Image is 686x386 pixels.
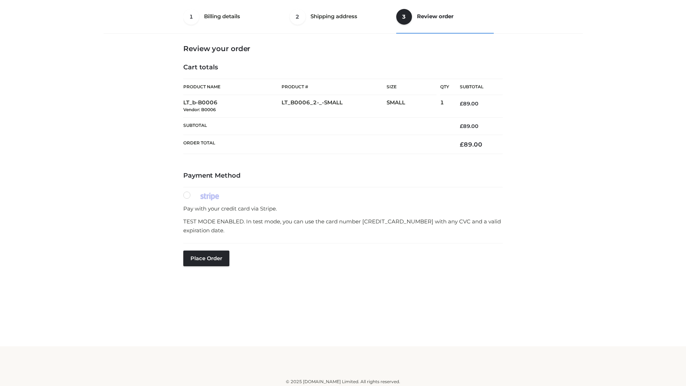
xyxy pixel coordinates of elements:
[282,95,387,118] td: LT_B0006_2-_-SMALL
[183,135,449,154] th: Order Total
[460,123,463,129] span: £
[460,100,478,107] bdi: 89.00
[183,79,282,95] th: Product Name
[460,141,482,148] bdi: 89.00
[460,123,478,129] bdi: 89.00
[387,79,437,95] th: Size
[183,95,282,118] td: LT_b-B0006
[183,64,503,71] h4: Cart totals
[183,117,449,135] th: Subtotal
[449,79,503,95] th: Subtotal
[282,79,387,95] th: Product #
[106,378,580,385] div: © 2025 [DOMAIN_NAME] Limited. All rights reserved.
[183,172,503,180] h4: Payment Method
[183,107,216,112] small: Vendor: B0006
[440,95,449,118] td: 1
[387,95,440,118] td: SMALL
[183,217,503,235] p: TEST MODE ENABLED. In test mode, you can use the card number [CREDIT_CARD_NUMBER] with any CVC an...
[460,141,464,148] span: £
[460,100,463,107] span: £
[183,44,503,53] h3: Review your order
[440,79,449,95] th: Qty
[183,251,229,266] button: Place order
[183,204,503,213] p: Pay with your credit card via Stripe.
